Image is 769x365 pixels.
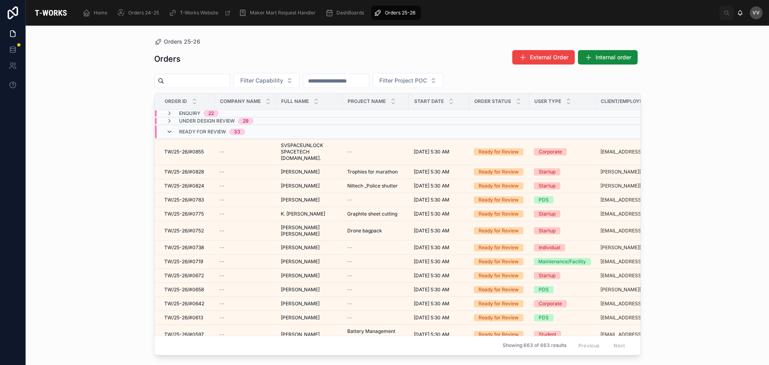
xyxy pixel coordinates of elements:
[539,210,556,218] div: Startup
[219,183,224,189] span: --
[164,149,204,155] span: TW/25-26/#0855
[180,10,218,16] span: T-Works Website
[539,196,549,204] div: PDS
[219,244,271,251] a: --
[219,244,224,251] span: --
[600,228,672,234] a: [EMAIL_ADDRESS][DOMAIN_NAME]
[347,272,404,279] a: --
[240,77,283,85] span: Filter Capability
[600,258,672,265] a: [EMAIL_ADDRESS][DOMAIN_NAME]
[219,211,224,217] span: --
[534,210,591,218] a: Startup
[479,148,519,155] div: Ready for Review
[219,149,224,155] span: --
[539,331,556,338] div: Student
[479,272,519,279] div: Ready for Review
[219,315,224,321] span: --
[281,258,320,265] span: [PERSON_NAME]
[219,211,271,217] a: --
[600,169,672,175] a: [PERSON_NAME][EMAIL_ADDRESS][DOMAIN_NAME]
[534,300,591,307] a: Corporate
[208,110,214,117] div: 22
[219,286,224,293] span: --
[379,77,427,85] span: Filter Project POC
[281,286,320,293] span: [PERSON_NAME]
[164,258,210,265] a: TW/25-26/#0719
[281,244,338,251] a: [PERSON_NAME]
[347,328,404,341] a: Battery Management System
[414,286,449,293] span: [DATE] 5:30 AM
[347,258,404,265] a: --
[281,315,320,321] span: [PERSON_NAME]
[372,73,443,88] button: Select Button
[219,149,271,155] a: --
[347,300,352,307] span: --
[347,149,352,155] span: --
[534,196,591,204] a: PDS
[94,10,107,16] span: Home
[347,197,404,203] a: --
[164,258,203,265] span: TW/25-26/#0719
[414,258,449,265] span: [DATE] 5:30 AM
[166,6,235,20] a: T-Works Website
[347,286,404,293] a: --
[219,272,271,279] a: --
[414,244,449,251] span: [DATE] 5:30 AM
[336,10,364,16] span: DashBoards
[534,244,591,251] a: Individual
[236,6,321,20] a: Maker Mart Request Handler
[347,244,404,251] a: --
[219,197,224,203] span: --
[164,315,210,321] a: TW/25-26/#0613
[600,315,672,321] a: [EMAIL_ADDRESS][DOMAIN_NAME]
[534,98,561,105] span: User Type
[600,183,672,189] a: [PERSON_NAME][EMAIL_ADDRESS][DOMAIN_NAME]
[164,286,204,293] span: TW/25-26/#0658
[164,183,210,189] a: TW/25-26/#0824
[164,211,204,217] span: TW/25-26/#0775
[219,300,224,307] span: --
[164,300,204,307] span: TW/25-26/#0642
[414,211,464,217] a: [DATE] 5:30 AM
[414,228,464,234] a: [DATE] 5:30 AM
[281,98,309,105] span: Full Name
[154,38,200,46] a: Orders 25-26
[600,149,672,155] a: [EMAIL_ADDRESS][DOMAIN_NAME]
[753,10,760,16] span: VV
[371,6,421,20] a: Orders 25-26
[281,211,338,217] a: K. [PERSON_NAME]
[243,118,249,124] div: 29
[474,286,524,293] a: Ready for Review
[219,315,271,321] a: --
[479,244,519,251] div: Ready for Review
[347,169,398,175] span: Trophies for marathon
[479,210,519,218] div: Ready for Review
[281,142,338,161] a: SVSPACEUNLOCK SPACETECH [DOMAIN_NAME].
[347,183,398,189] span: Niltech _Police shutter
[164,38,200,46] span: Orders 25-26
[479,196,519,204] div: Ready for Review
[179,129,226,135] span: Ready for Review
[600,211,672,217] a: [EMAIL_ADDRESS][DOMAIN_NAME]
[414,272,449,279] span: [DATE] 5:30 AM
[578,50,638,65] button: Internal order
[479,314,519,321] div: Ready for Review
[539,148,562,155] div: Corporate
[281,183,320,189] span: [PERSON_NAME]
[539,286,549,293] div: PDS
[474,227,524,234] a: Ready for Review
[165,98,187,105] span: Order ID
[600,286,672,293] a: [PERSON_NAME][EMAIL_ADDRESS][DOMAIN_NAME]
[474,258,524,265] a: Ready for Review
[385,10,415,16] span: Orders 25-26
[414,315,464,321] a: [DATE] 5:30 AM
[164,244,210,251] a: TW/25-26/#0738
[414,244,464,251] a: [DATE] 5:30 AM
[281,331,338,338] a: [PERSON_NAME]
[534,258,591,265] a: Maintenance/Facility
[219,183,271,189] a: --
[164,197,210,203] a: TW/25-26/#0783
